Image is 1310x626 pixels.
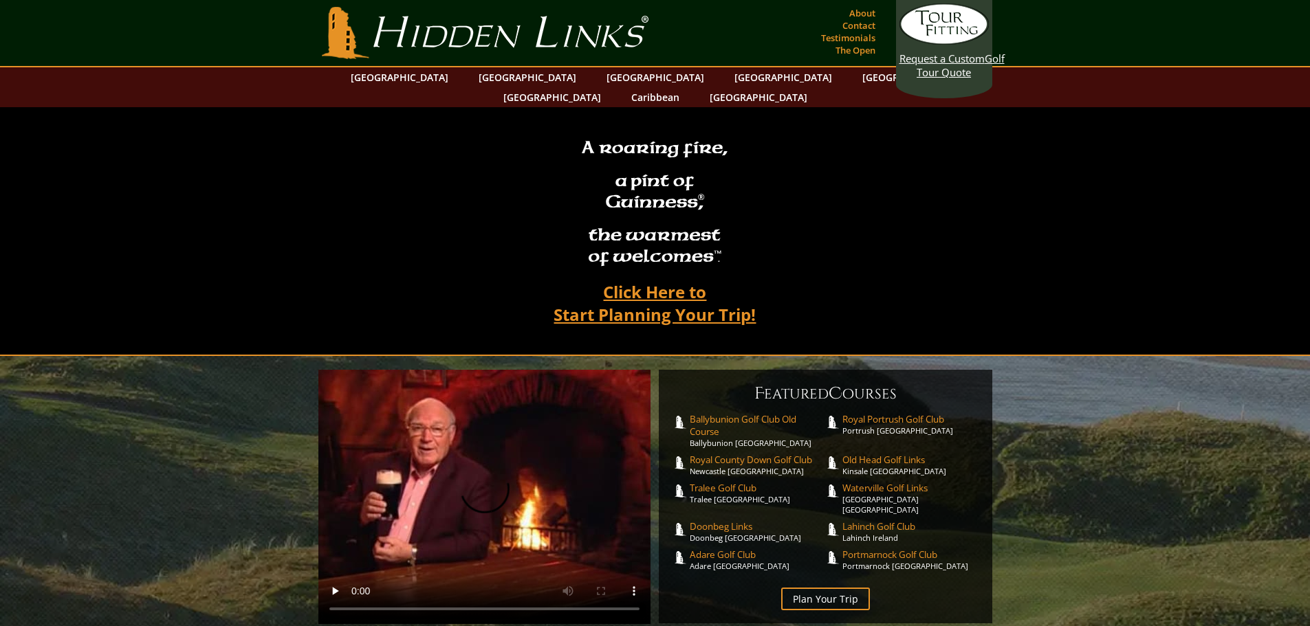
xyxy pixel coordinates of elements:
h6: eatured ourses [673,383,979,405]
a: Plan Your Trip [781,588,870,610]
span: Royal Portrush Golf Club [842,413,979,425]
a: [GEOGRAPHIC_DATA] [344,67,455,87]
a: Lahinch Golf ClubLahinch Ireland [842,520,979,543]
a: [GEOGRAPHIC_DATA] [703,87,814,107]
span: Old Head Golf Links [842,454,979,466]
span: Lahinch Golf Club [842,520,979,533]
a: [GEOGRAPHIC_DATA] [600,67,711,87]
a: Click Here toStart Planning Your Trip! [540,276,769,331]
h2: A roaring fire, a pint of Guinness , the warmest of welcomesâ„¢. [573,131,736,276]
a: [GEOGRAPHIC_DATA] [728,67,839,87]
a: Adare Golf ClubAdare [GEOGRAPHIC_DATA] [690,548,826,571]
a: Contact [839,16,879,35]
a: [GEOGRAPHIC_DATA] [472,67,583,87]
a: [GEOGRAPHIC_DATA] [496,87,608,107]
span: F [754,383,764,405]
span: Portmarnock Golf Club [842,548,979,561]
a: Royal Portrush Golf ClubPortrush [GEOGRAPHIC_DATA] [842,413,979,436]
a: Waterville Golf Links[GEOGRAPHIC_DATA] [GEOGRAPHIC_DATA] [842,482,979,515]
a: [GEOGRAPHIC_DATA] [855,67,967,87]
a: Testimonials [818,28,879,47]
a: The Open [832,41,879,60]
a: Old Head Golf LinksKinsale [GEOGRAPHIC_DATA] [842,454,979,476]
span: Adare Golf Club [690,548,826,561]
span: Tralee Golf Club [690,482,826,494]
span: Request a Custom [899,52,985,65]
span: Doonbeg Links [690,520,826,533]
span: Royal County Down Golf Club [690,454,826,466]
a: About [846,3,879,23]
a: Royal County Down Golf ClubNewcastle [GEOGRAPHIC_DATA] [690,454,826,476]
a: Doonbeg LinksDoonbeg [GEOGRAPHIC_DATA] [690,520,826,543]
a: Caribbean [624,87,686,107]
a: Ballybunion Golf Club Old CourseBallybunion [GEOGRAPHIC_DATA] [690,413,826,448]
a: Tralee Golf ClubTralee [GEOGRAPHIC_DATA] [690,482,826,504]
a: Portmarnock Golf ClubPortmarnock [GEOGRAPHIC_DATA] [842,548,979,571]
span: Waterville Golf Links [842,482,979,494]
span: Ballybunion Golf Club Old Course [690,413,826,438]
a: Request a CustomGolf Tour Quote [899,3,989,79]
span: C [829,383,842,405]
